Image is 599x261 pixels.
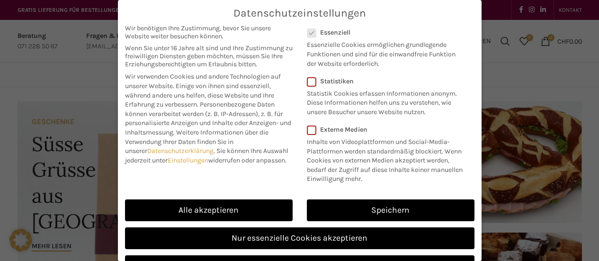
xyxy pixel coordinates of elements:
[125,24,293,40] span: Wir benötigen Ihre Zustimmung, bevor Sie unsere Website weiter besuchen können.
[125,100,291,136] span: Personenbezogene Daten können verarbeitet werden (z. B. IP-Adressen), z. B. für personalisierte A...
[307,134,468,184] p: Inhalte von Videoplattformen und Social-Media-Plattformen werden standardmäßig blockiert. Wenn Co...
[125,227,474,249] a: Nur essenzielle Cookies akzeptieren
[307,28,462,36] label: Essenziell
[125,44,293,68] span: Wenn Sie unter 16 Jahre alt sind und Ihre Zustimmung zu freiwilligen Diensten geben möchten, müss...
[168,156,208,164] a: Einstellungen
[125,147,288,164] span: Sie können Ihre Auswahl jederzeit unter widerrufen oder anpassen.
[233,7,366,19] span: Datenschutzeinstellungen
[125,199,293,221] a: Alle akzeptieren
[307,199,474,221] a: Speichern
[125,72,281,108] span: Wir verwenden Cookies und andere Technologien auf unserer Website. Einige von ihnen sind essenzie...
[125,128,268,155] span: Weitere Informationen über die Verwendung Ihrer Daten finden Sie in unserer .
[307,85,462,117] p: Statistik Cookies erfassen Informationen anonym. Diese Informationen helfen uns zu verstehen, wie...
[307,126,468,134] label: Externe Medien
[147,147,214,155] a: Datenschutzerklärung
[307,36,462,68] p: Essenzielle Cookies ermöglichen grundlegende Funktionen und sind für die einwandfreie Funktion de...
[307,77,462,85] label: Statistiken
